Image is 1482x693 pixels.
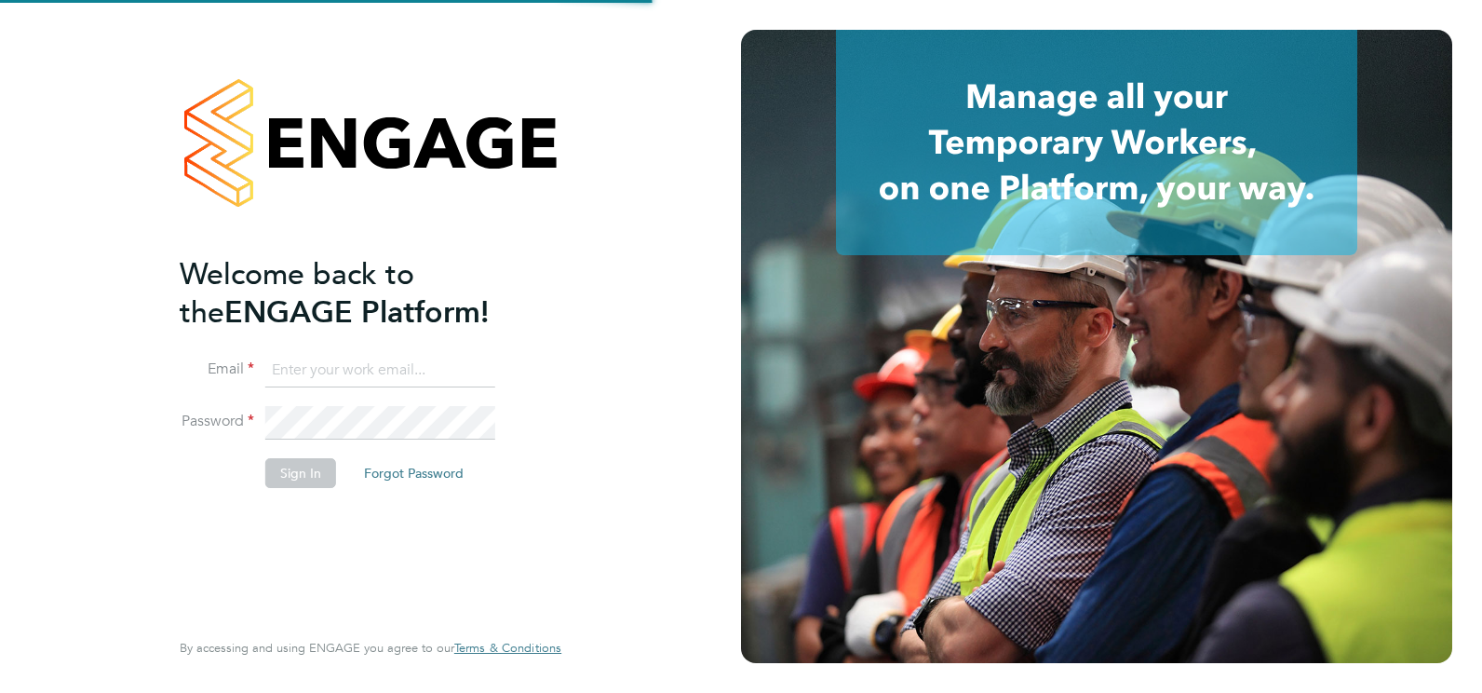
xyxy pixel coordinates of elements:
[180,255,543,332] h2: ENGAGE Platform!
[349,458,478,488] button: Forgot Password
[180,640,561,656] span: By accessing and using ENGAGE you agree to our
[180,256,414,331] span: Welcome back to the
[180,412,254,431] label: Password
[454,641,561,656] a: Terms & Conditions
[180,360,254,379] label: Email
[265,354,495,387] input: Enter your work email...
[265,458,336,488] button: Sign In
[454,640,561,656] span: Terms & Conditions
